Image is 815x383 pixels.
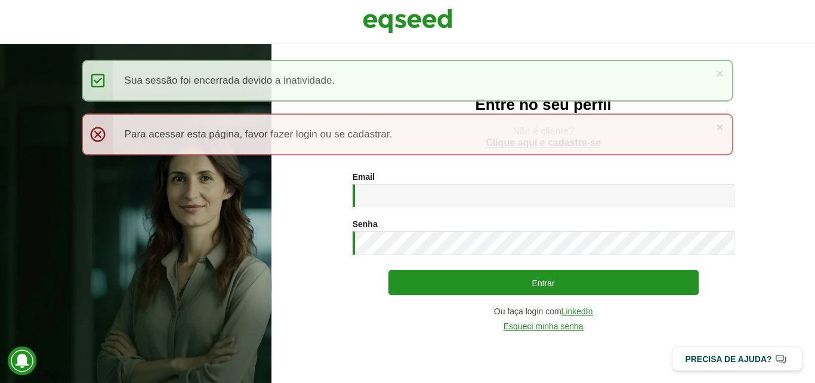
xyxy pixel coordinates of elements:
div: Sua sessão foi encerrada devido a inatividade. [82,60,734,102]
a: Esqueci minha senha [504,322,584,331]
a: × [716,121,723,133]
a: × [716,67,723,79]
label: Email [353,173,375,181]
button: Entrar [388,270,699,295]
div: Ou faça login com [353,307,734,316]
div: Para acessar esta página, favor fazer login ou se cadastrar. [82,114,734,155]
label: Senha [353,220,378,228]
a: LinkedIn [561,307,593,316]
img: EqSeed Logo [363,6,452,36]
